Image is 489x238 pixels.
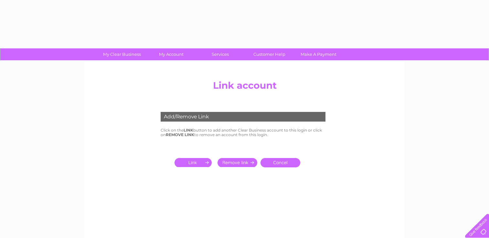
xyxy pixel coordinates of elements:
[218,158,257,167] input: Submit
[166,132,194,137] b: REMOVE LINK
[175,158,214,167] input: Submit
[243,48,296,60] a: Customer Help
[194,48,247,60] a: Services
[260,158,300,167] a: Cancel
[95,48,149,60] a: My Clear Business
[159,126,330,139] td: Click on the button to add another Clear Business account to this login or click on to remove an ...
[292,48,345,60] a: Make A Payment
[184,128,193,133] b: LINK
[161,112,325,122] div: Add/Remove Link
[144,48,198,60] a: My Account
